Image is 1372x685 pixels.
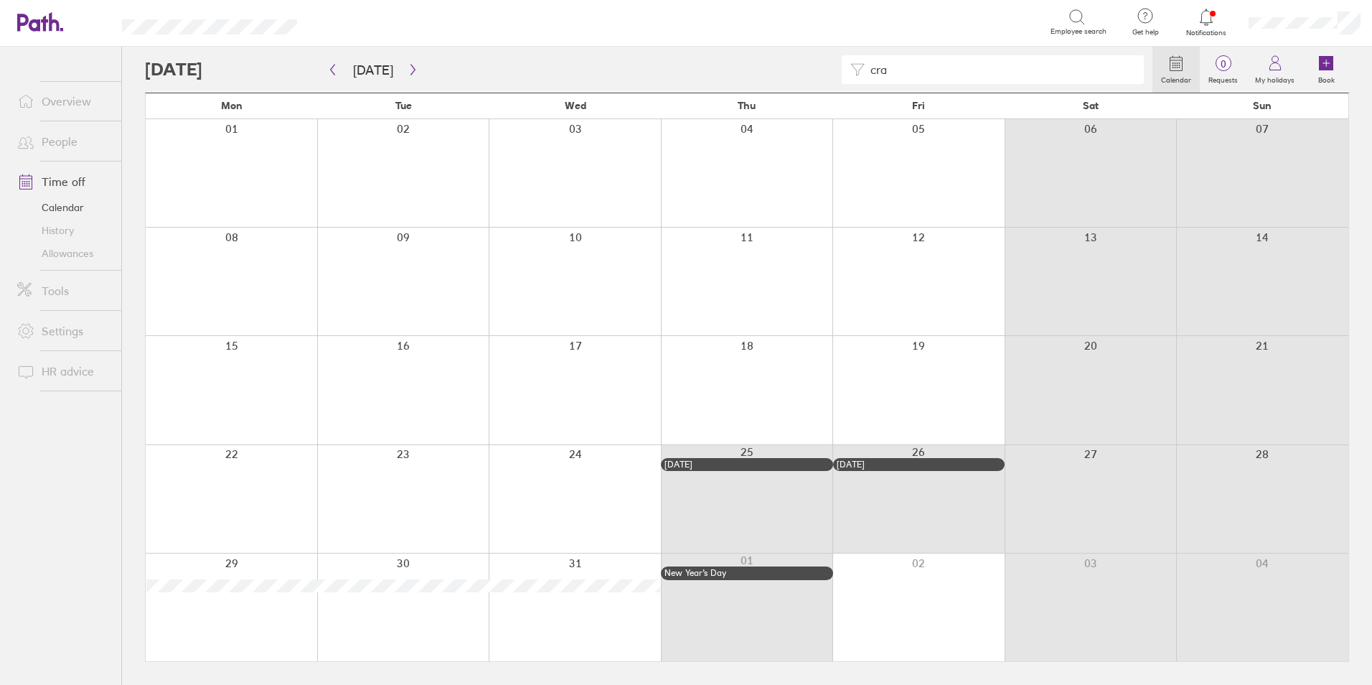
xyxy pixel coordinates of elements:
a: HR advice [6,357,121,386]
span: Notifications [1183,29,1230,37]
a: Book [1303,47,1349,93]
label: Calendar [1152,72,1200,85]
label: Requests [1200,72,1246,85]
a: Tools [6,276,121,305]
a: People [6,127,121,156]
span: Fri [912,100,925,111]
a: History [6,219,121,242]
span: Get help [1122,28,1169,37]
span: 0 [1200,58,1246,70]
span: Wed [565,100,586,111]
span: Sun [1253,100,1272,111]
a: Calendar [6,196,121,219]
a: Time off [6,167,121,196]
div: Search [336,15,372,28]
span: Thu [738,100,756,111]
span: Tue [395,100,412,111]
div: New Year’s Day [664,568,829,578]
div: [DATE] [837,460,1001,470]
a: Allowances [6,242,121,265]
a: Overview [6,87,121,116]
span: Sat [1083,100,1099,111]
a: Calendar [1152,47,1200,93]
button: [DATE] [342,58,405,82]
a: Settings [6,317,121,345]
span: Employee search [1051,27,1106,36]
div: [DATE] [664,460,829,470]
a: Notifications [1183,7,1230,37]
label: My holidays [1246,72,1303,85]
label: Book [1310,72,1343,85]
a: 0Requests [1200,47,1246,93]
span: Mon [221,100,243,111]
a: My holidays [1246,47,1303,93]
input: Filter by employee [865,56,1135,83]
